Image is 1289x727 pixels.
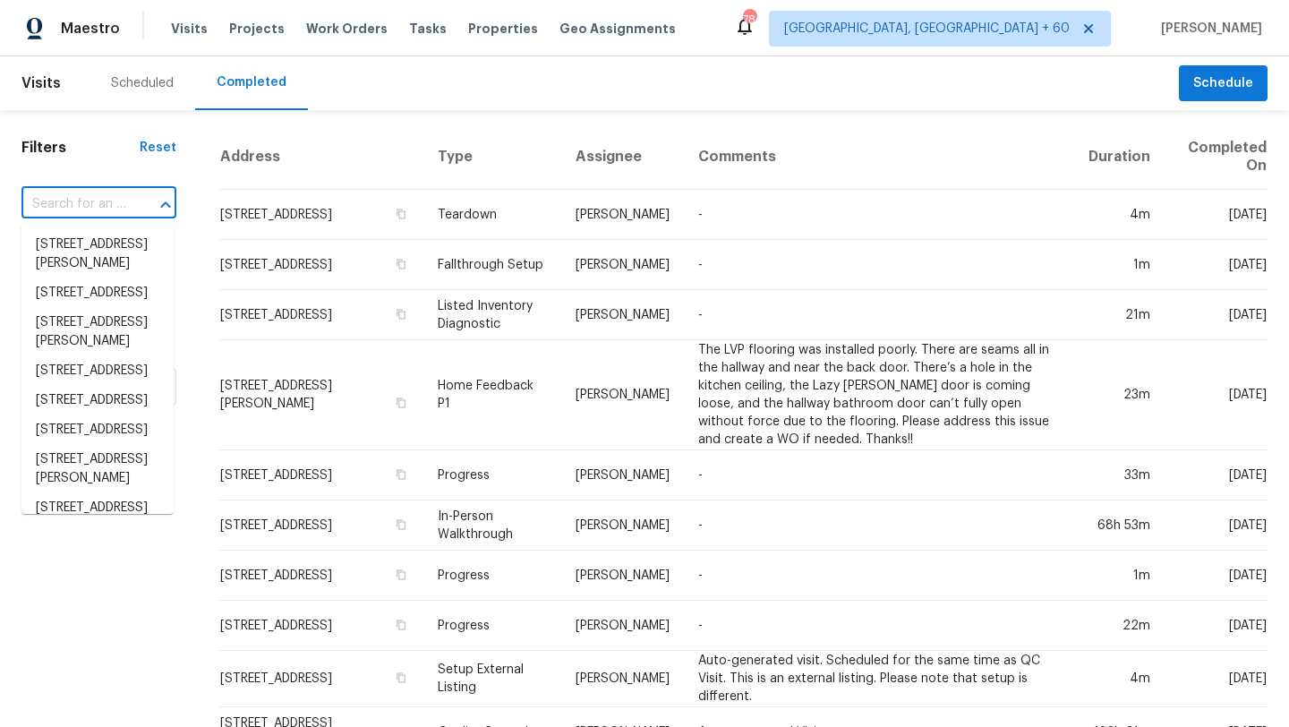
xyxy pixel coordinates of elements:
[1179,65,1268,102] button: Schedule
[423,651,561,707] td: Setup External Listing
[561,601,684,651] td: [PERSON_NAME]
[684,240,1074,290] td: -
[1154,20,1262,38] span: [PERSON_NAME]
[219,190,423,240] td: [STREET_ADDRESS]
[684,500,1074,551] td: -
[409,22,447,35] span: Tasks
[111,74,174,92] div: Scheduled
[1074,500,1165,551] td: 68h 53m
[684,190,1074,240] td: -
[21,415,174,445] li: [STREET_ADDRESS]
[1074,124,1165,190] th: Duration
[21,493,174,523] li: [STREET_ADDRESS]
[219,551,423,601] td: [STREET_ADDRESS]
[21,139,140,157] h1: Filters
[229,20,285,38] span: Projects
[393,517,409,533] button: Copy Address
[1074,651,1165,707] td: 4m
[684,551,1074,601] td: -
[219,240,423,290] td: [STREET_ADDRESS]
[1074,290,1165,340] td: 21m
[140,139,176,157] div: Reset
[1165,190,1268,240] td: [DATE]
[423,551,561,601] td: Progress
[684,124,1074,190] th: Comments
[1193,73,1253,95] span: Schedule
[393,306,409,322] button: Copy Address
[21,191,126,218] input: Search for an address...
[423,190,561,240] td: Teardown
[1074,240,1165,290] td: 1m
[423,290,561,340] td: Listed Inventory Diagnostic
[684,450,1074,500] td: -
[21,64,61,103] span: Visits
[684,651,1074,707] td: Auto-generated visit. Scheduled for the same time as QC Visit. This is an external listing. Pleas...
[393,256,409,272] button: Copy Address
[1074,450,1165,500] td: 33m
[561,651,684,707] td: [PERSON_NAME]
[21,278,174,308] li: [STREET_ADDRESS]
[561,450,684,500] td: [PERSON_NAME]
[21,308,174,356] li: [STREET_ADDRESS][PERSON_NAME]
[1165,124,1268,190] th: Completed On
[423,450,561,500] td: Progress
[561,500,684,551] td: [PERSON_NAME]
[217,73,286,91] div: Completed
[153,192,178,218] button: Close
[423,500,561,551] td: In-Person Walkthrough
[561,240,684,290] td: [PERSON_NAME]
[393,206,409,222] button: Copy Address
[423,240,561,290] td: Fallthrough Setup
[559,20,676,38] span: Geo Assignments
[1165,601,1268,651] td: [DATE]
[21,356,174,386] li: [STREET_ADDRESS]
[1165,500,1268,551] td: [DATE]
[21,230,174,278] li: [STREET_ADDRESS][PERSON_NAME]
[219,601,423,651] td: [STREET_ADDRESS]
[219,290,423,340] td: [STREET_ADDRESS]
[684,290,1074,340] td: -
[393,466,409,483] button: Copy Address
[1074,190,1165,240] td: 4m
[61,20,120,38] span: Maestro
[561,290,684,340] td: [PERSON_NAME]
[219,500,423,551] td: [STREET_ADDRESS]
[561,124,684,190] th: Assignee
[561,190,684,240] td: [PERSON_NAME]
[784,20,1070,38] span: [GEOGRAPHIC_DATA], [GEOGRAPHIC_DATA] + 60
[1074,551,1165,601] td: 1m
[393,567,409,583] button: Copy Address
[219,651,423,707] td: [STREET_ADDRESS]
[468,20,538,38] span: Properties
[21,386,174,415] li: [STREET_ADDRESS]
[1165,340,1268,450] td: [DATE]
[21,445,174,493] li: [STREET_ADDRESS][PERSON_NAME]
[1165,651,1268,707] td: [DATE]
[393,617,409,633] button: Copy Address
[219,340,423,450] td: [STREET_ADDRESS][PERSON_NAME]
[393,670,409,686] button: Copy Address
[393,395,409,411] button: Copy Address
[1165,290,1268,340] td: [DATE]
[1165,450,1268,500] td: [DATE]
[423,124,561,190] th: Type
[1165,551,1268,601] td: [DATE]
[423,340,561,450] td: Home Feedback P1
[1165,240,1268,290] td: [DATE]
[561,551,684,601] td: [PERSON_NAME]
[743,11,755,29] div: 781
[1074,340,1165,450] td: 23m
[171,20,208,38] span: Visits
[1074,601,1165,651] td: 22m
[219,124,423,190] th: Address
[561,340,684,450] td: [PERSON_NAME]
[306,20,388,38] span: Work Orders
[684,340,1074,450] td: The LVP flooring was installed poorly. There are seams all in the hallway and near the back door....
[684,601,1074,651] td: -
[219,450,423,500] td: [STREET_ADDRESS]
[423,601,561,651] td: Progress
